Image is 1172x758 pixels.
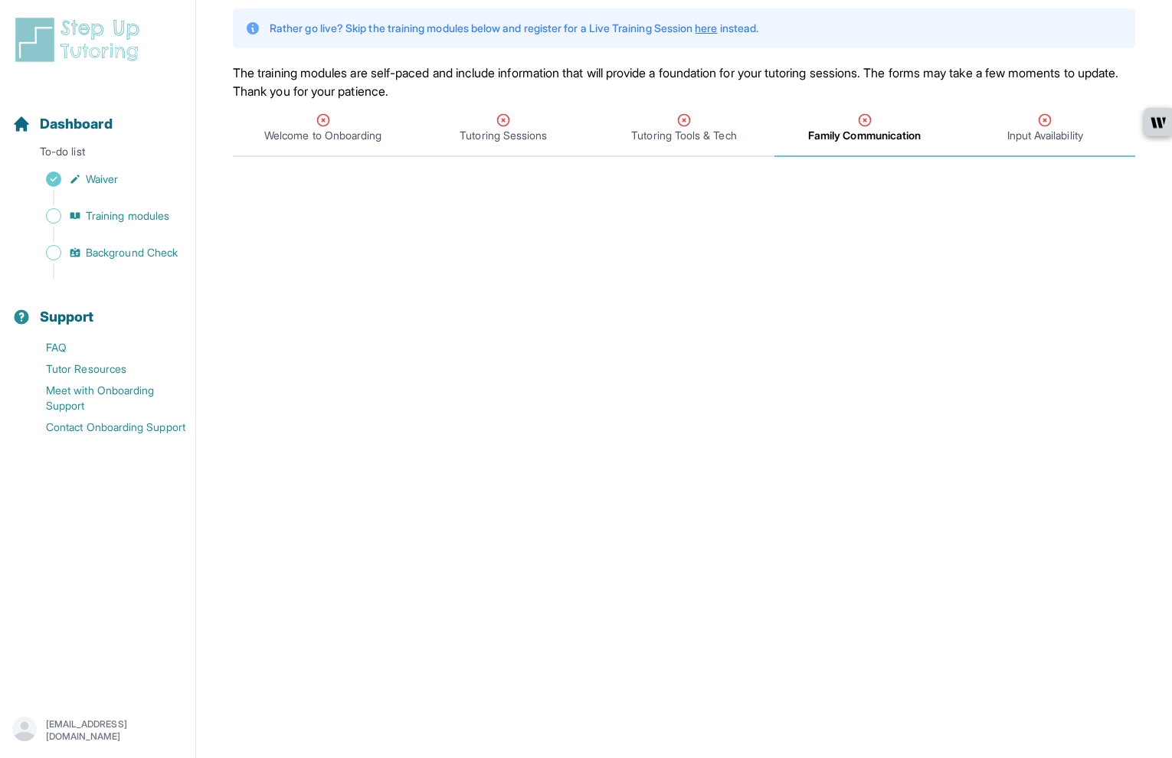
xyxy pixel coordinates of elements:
[12,205,195,227] a: Training modules
[12,417,195,438] a: Contact Onboarding Support
[86,172,118,187] span: Waiver
[40,306,94,328] span: Support
[631,128,736,143] span: Tutoring Tools & Tech
[12,717,183,744] button: [EMAIL_ADDRESS][DOMAIN_NAME]
[12,168,195,190] a: Waiver
[86,245,178,260] span: Background Check
[6,144,189,165] p: To-do list
[12,380,195,417] a: Meet with Onboarding Support
[270,21,758,36] p: Rather go live? Skip the training modules below and register for a Live Training Session instead.
[12,242,195,263] a: Background Check
[12,113,113,135] a: Dashboard
[86,208,169,224] span: Training modules
[233,100,1135,157] nav: Tabs
[12,15,149,64] img: logo
[1007,128,1083,143] span: Input Availability
[233,64,1135,100] p: The training modules are self-paced and include information that will provide a foundation for yo...
[808,128,921,143] span: Family Communication
[695,21,717,34] a: here
[460,128,547,143] span: Tutoring Sessions
[40,113,113,135] span: Dashboard
[6,282,189,334] button: Support
[46,718,183,743] p: [EMAIL_ADDRESS][DOMAIN_NAME]
[264,128,381,143] span: Welcome to Onboarding
[12,337,195,358] a: FAQ
[12,358,195,380] a: Tutor Resources
[6,89,189,141] button: Dashboard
